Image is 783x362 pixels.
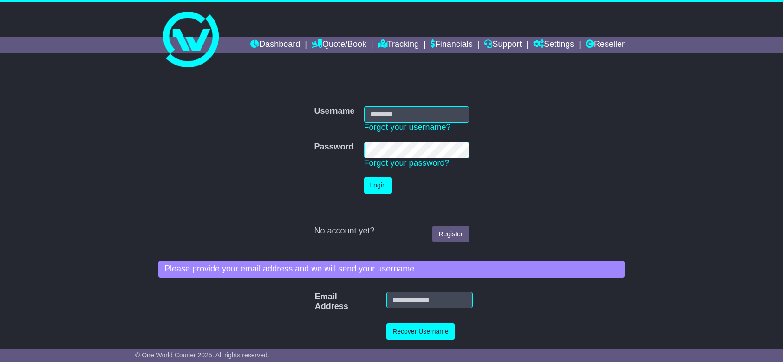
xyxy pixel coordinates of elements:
[533,37,574,53] a: Settings
[432,226,469,242] a: Register
[386,323,455,340] button: Recover Username
[378,37,419,53] a: Tracking
[364,177,392,194] button: Login
[314,142,353,152] label: Password
[158,261,625,278] div: Please provide your email address and we will send your username
[250,37,300,53] a: Dashboard
[431,37,473,53] a: Financials
[586,37,625,53] a: Reseller
[364,158,450,168] a: Forgot your password?
[484,37,522,53] a: Support
[310,292,327,312] label: Email Address
[135,351,269,359] span: © One World Courier 2025. All rights reserved.
[364,123,451,132] a: Forgot your username?
[312,37,366,53] a: Quote/Book
[314,226,469,236] div: No account yet?
[314,106,354,116] label: Username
